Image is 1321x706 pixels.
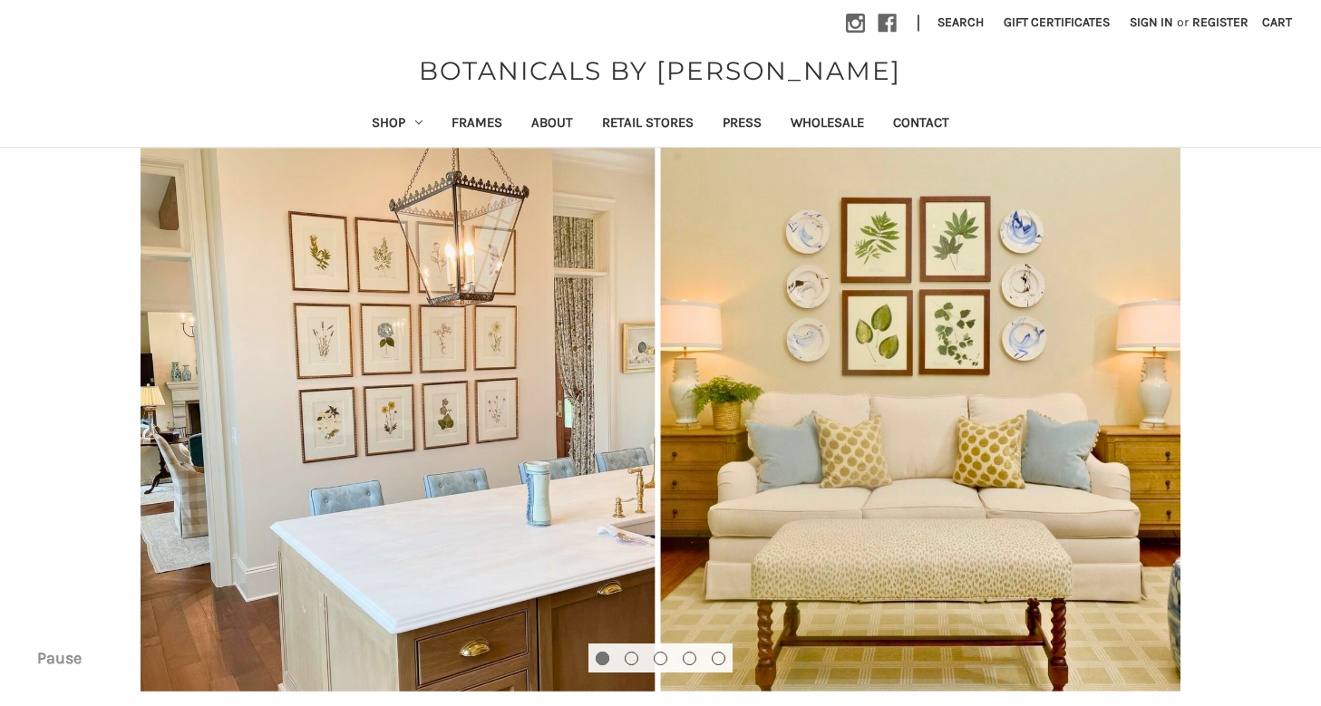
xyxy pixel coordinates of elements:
[776,102,879,147] a: Wholesale
[626,675,637,676] span: Go to slide 2 of 5
[517,102,588,147] a: About
[684,675,695,676] span: Go to slide 4 of 5
[654,652,667,665] button: Go to slide 3 of 5
[909,9,928,38] li: |
[437,102,517,147] a: Frames
[1262,15,1292,30] span: Cart
[23,643,95,672] button: Pause carousel
[655,675,666,676] span: Go to slide 3 of 5
[708,102,776,147] a: Press
[597,675,608,676] span: Go to slide 1 of 5, active
[683,652,696,665] button: Go to slide 4 of 5
[712,652,725,665] button: Go to slide 5 of 5
[596,652,609,665] button: Go to slide 1 of 5, active
[879,102,964,147] a: Contact
[357,102,437,147] a: Shop
[588,102,708,147] a: Retail Stores
[713,675,724,676] span: Go to slide 5 of 5
[625,652,638,665] button: Go to slide 2 of 5
[1175,13,1190,32] span: or
[410,52,910,90] a: BOTANICALS BY [PERSON_NAME]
